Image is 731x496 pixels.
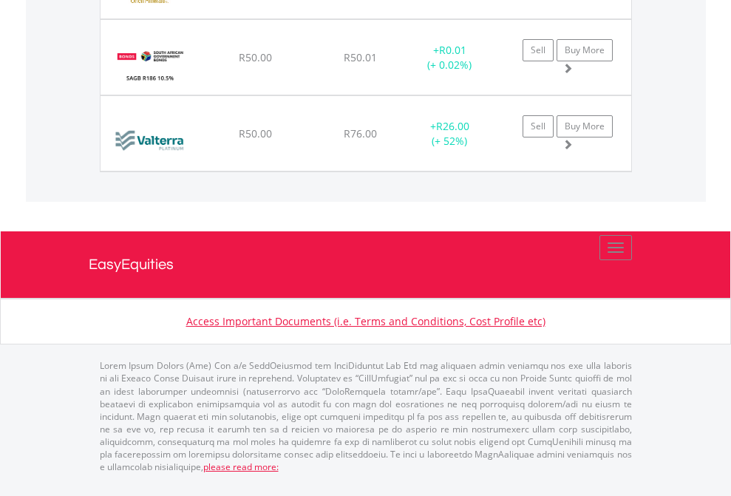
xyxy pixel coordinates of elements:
span: R26.00 [436,119,469,133]
a: Sell [523,115,554,137]
a: Sell [523,39,554,61]
a: Buy More [557,39,613,61]
span: R50.00 [239,50,272,64]
span: R0.01 [439,43,466,57]
span: R50.01 [344,50,377,64]
div: + (+ 0.02%) [404,43,496,72]
a: EasyEquities [89,231,643,298]
a: Buy More [557,115,613,137]
a: please read more: [203,461,279,473]
span: R50.00 [239,126,272,140]
a: Access Important Documents (i.e. Terms and Conditions, Cost Profile etc) [186,314,545,328]
img: EQU.ZA.R186.png [108,38,193,91]
div: + (+ 52%) [404,119,496,149]
span: R76.00 [344,126,377,140]
img: EQU.ZA.VAL.png [108,115,193,167]
p: Lorem Ipsum Dolors (Ame) Con a/e SeddOeiusmod tem InciDiduntut Lab Etd mag aliquaen admin veniamq... [100,359,632,473]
